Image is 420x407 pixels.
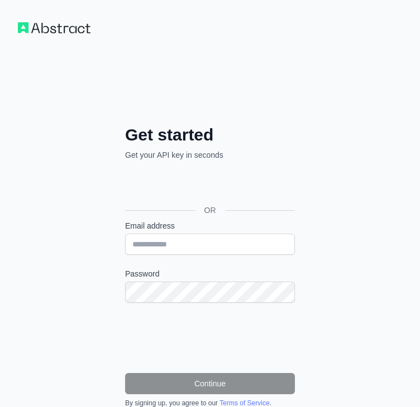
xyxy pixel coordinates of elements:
span: OR [195,205,225,216]
iframe: reCAPTCHA [125,316,295,360]
button: Continue [125,373,295,394]
label: Email address [125,220,295,231]
label: Password [125,268,295,279]
img: Workflow [18,22,90,33]
p: Get your API key in seconds [125,149,295,161]
iframe: Nút Đăng nhập bằng Google [120,173,298,197]
h2: Get started [125,125,295,145]
a: Terms of Service [219,399,269,407]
